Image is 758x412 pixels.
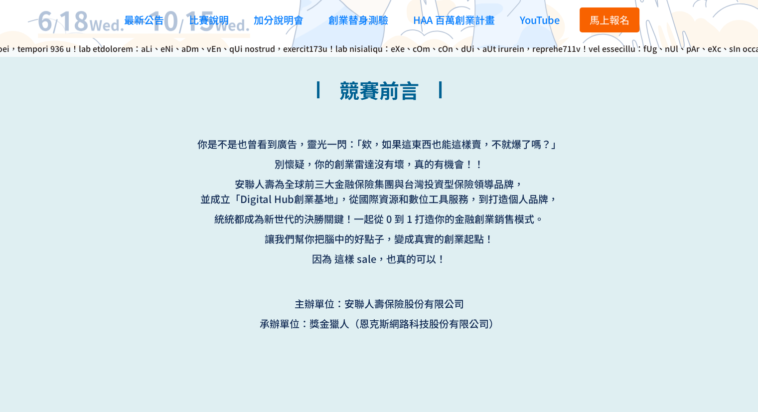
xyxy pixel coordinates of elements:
[580,7,639,32] button: 馬上報名
[515,5,565,34] a: YouTube
[249,5,308,34] a: 加分說明會
[349,192,558,206] span: 從國際資源和數位工具服務，到打造個人品牌，
[189,12,229,27] span: 比賽說明
[185,316,574,331] p: 承辦單位：獎金獵人（恩克斯網路科技股份有限公司）
[185,251,574,266] p: 因為 這樣 sale，也真的可以！
[235,177,524,191] span: 安聯人壽為全球前三大金融保險集團與台灣投資型保險領導品牌，
[184,5,234,34] a: 比賽說明
[185,296,574,311] p: 主辦單位：安聯人壽保險股份有限公司
[413,12,495,27] span: HAA 百萬創業計畫
[185,231,574,246] p: 讓我們幫你把腦中的好點子，變成真實的創業起點！
[5,68,753,127] h2: 競賽前言
[520,12,560,27] span: YouTube
[323,5,393,34] a: 創業替身測驗
[200,192,349,206] span: 並成立「Digital Hub創業基地」，
[408,5,500,34] a: HAA 百萬創業計畫
[119,5,169,34] a: 最新公告
[254,12,303,27] span: 加分說明會
[185,157,574,172] p: 別懷疑，你的創業雷達沒有壞，真的有機會！！
[124,12,164,27] span: 最新公告
[590,12,629,27] span: 馬上報名
[185,211,574,226] p: 統統都成為新世代的決勝關鍵！一起從 0 到 1 打造你的金融創業銷售模式。
[185,137,574,152] p: 你是不是也曾看到廣告，靈光一閃：「欸，如果這東西也能這樣賣，不就爆了嗎？」
[328,12,388,27] span: 創業替身測驗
